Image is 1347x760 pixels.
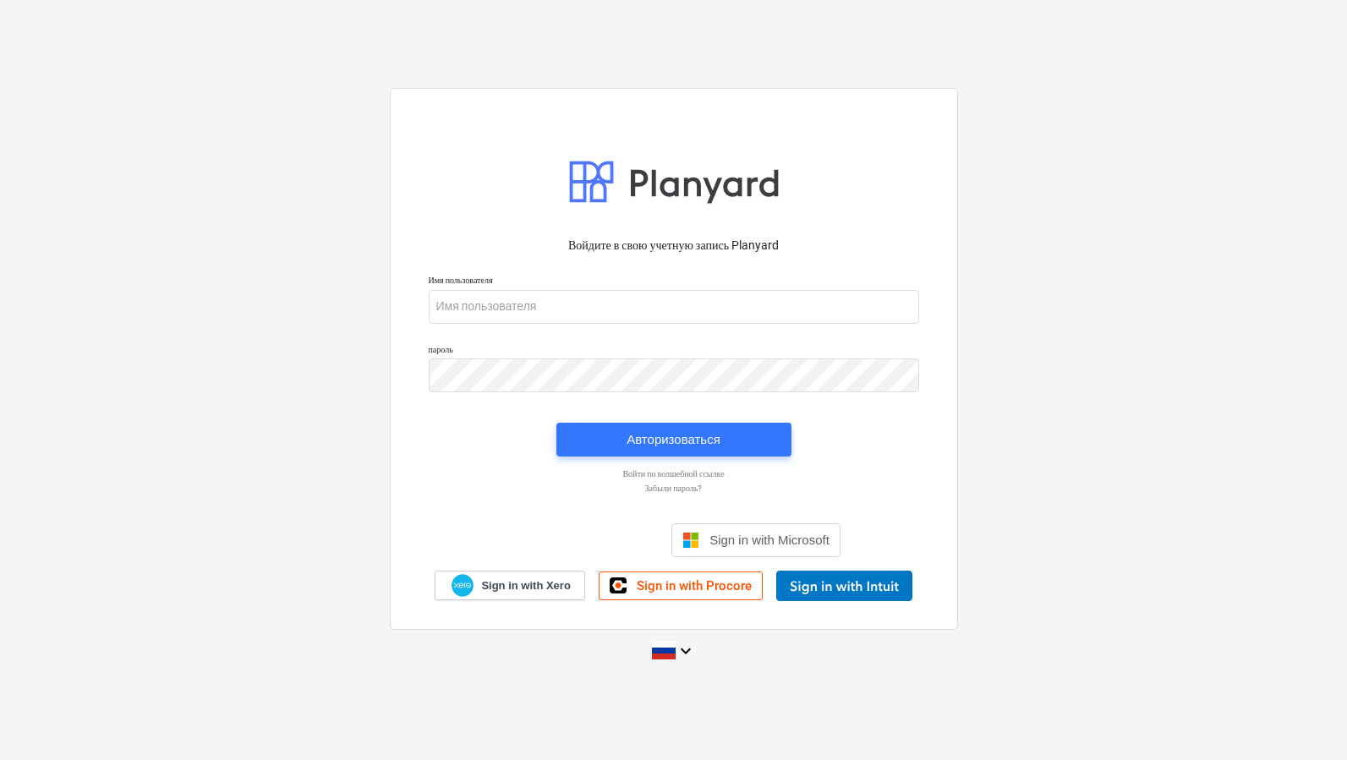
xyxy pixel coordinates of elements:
[637,578,752,593] span: Sign in with Procore
[435,571,585,600] a: Sign in with Xero
[556,423,791,457] button: Авторизоваться
[627,429,720,451] div: Авторизоваться
[429,275,919,289] p: Имя пользователя
[506,522,658,559] div: Увійти через Google (відкриється в новій вкладці)
[452,574,474,597] img: Xero logo
[709,533,830,547] span: Sign in with Microsoft
[429,290,919,324] input: Имя пользователя
[429,344,919,358] p: пароль
[420,483,928,494] a: Забыли пароль?
[481,578,570,593] span: Sign in with Xero
[498,522,666,559] iframe: Кнопка "Увійти через Google"
[599,571,763,600] a: Sign in with Procore
[682,532,699,549] img: Microsoft logo
[429,237,919,254] p: Войдите в свою учетную запись Planyard
[676,641,696,661] i: keyboard_arrow_down
[420,468,928,479] a: Войти по волшебной ссылке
